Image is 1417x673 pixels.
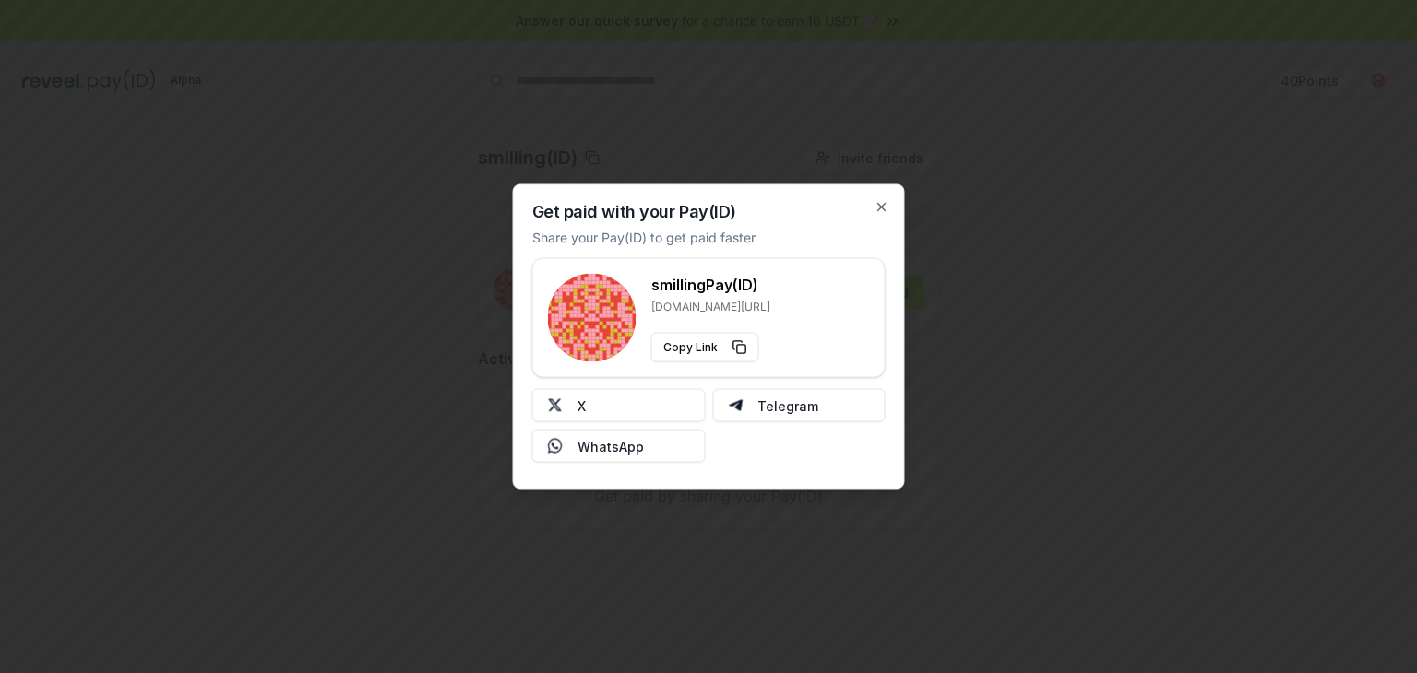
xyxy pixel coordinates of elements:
[532,389,706,422] button: X
[532,430,706,463] button: WhatsApp
[651,274,770,296] h3: smilling Pay(ID)
[651,333,759,362] button: Copy Link
[548,398,563,413] img: X
[548,439,563,454] img: Whatsapp
[712,389,886,422] button: Telegram
[651,300,770,314] p: [DOMAIN_NAME][URL]
[532,204,736,220] h2: Get paid with your Pay(ID)
[728,398,743,413] img: Telegram
[532,228,756,247] p: Share your Pay(ID) to get paid faster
